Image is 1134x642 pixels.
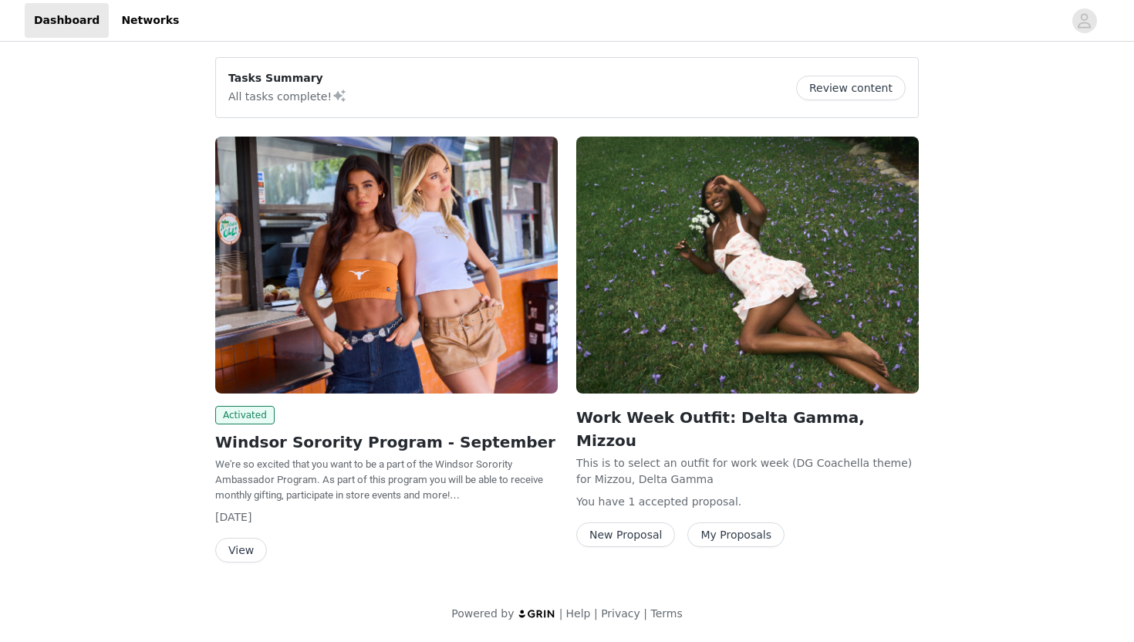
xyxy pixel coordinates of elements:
p: You have 1 accepted proposal . [576,494,919,510]
span: [DATE] [215,511,251,523]
span: | [594,607,598,620]
span: Powered by [451,607,514,620]
p: This is to select an outfit for work week (DG Coachella theme) for Mizzou, Delta Gamma [576,455,919,488]
span: We're so excited that you want to be a part of the Windsor Sorority Ambassador Program. As part o... [215,458,543,501]
button: View [215,538,267,563]
span: | [559,607,563,620]
a: Networks [112,3,188,38]
button: Review content [796,76,906,100]
a: Dashboard [25,3,109,38]
button: New Proposal [576,522,675,547]
a: View [215,545,267,556]
a: Help [566,607,591,620]
span: Activated [215,406,275,424]
a: Terms [650,607,682,620]
p: Tasks Summary [228,70,347,86]
p: All tasks complete! [228,86,347,105]
img: Windsor [215,137,558,394]
button: My Proposals [687,522,785,547]
a: Privacy [601,607,640,620]
div: avatar [1077,8,1092,33]
img: logo [518,609,556,619]
h2: Windsor Sorority Program - September [215,431,558,454]
span: | [643,607,647,620]
h2: Work Week Outfit: Delta Gamma, Mizzou [576,406,919,452]
img: Windsor [576,137,919,394]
